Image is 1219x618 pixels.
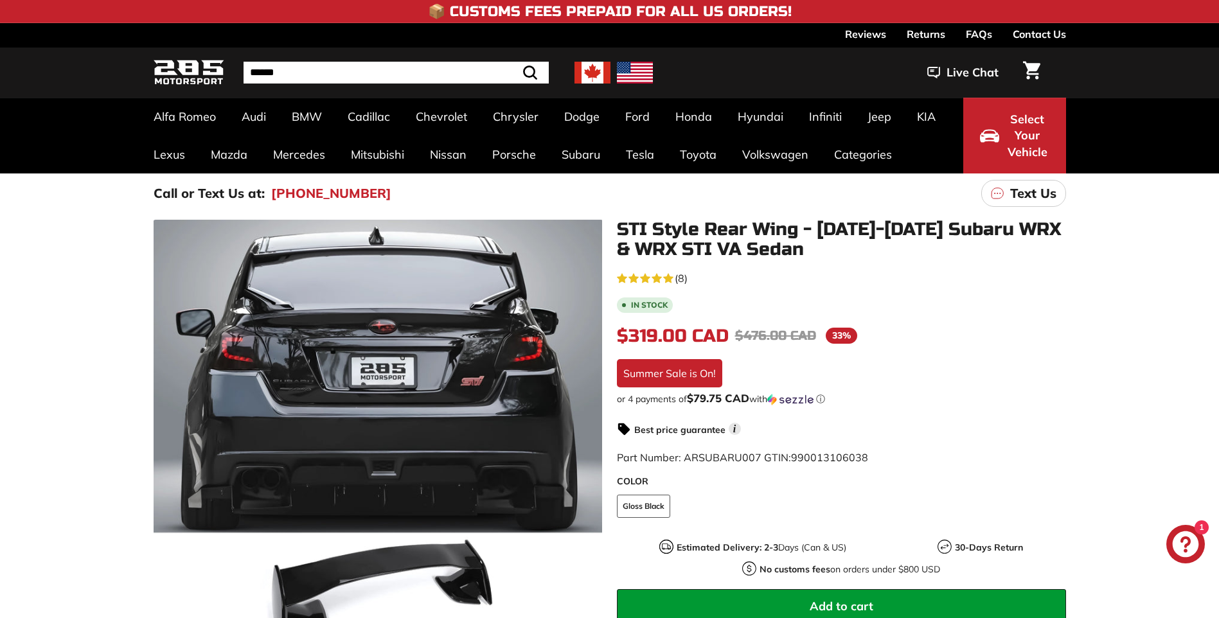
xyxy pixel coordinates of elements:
a: Chrysler [480,98,551,136]
img: Logo_285_Motorsport_areodynamics_components [154,58,224,88]
div: Summer Sale is On! [617,359,722,387]
a: Infiniti [796,98,855,136]
p: Call or Text Us at: [154,184,265,203]
a: Dodge [551,98,612,136]
a: [PHONE_NUMBER] [271,184,391,203]
span: Part Number: ARSUBARU007 GTIN: [617,451,868,464]
span: i [729,423,741,435]
span: 33% [826,328,857,344]
span: 990013106038 [791,451,868,464]
a: Contact Us [1013,23,1066,45]
span: $476.00 CAD [735,328,816,344]
a: Mercedes [260,136,338,173]
a: KIA [904,98,948,136]
span: Live Chat [947,64,999,81]
a: Mitsubishi [338,136,417,173]
span: Add to cart [810,599,873,614]
img: Sezzle [767,394,814,405]
input: Search [244,62,549,84]
div: or 4 payments of with [617,393,1066,405]
p: Text Us [1010,184,1056,203]
h4: 📦 Customs Fees Prepaid for All US Orders! [428,4,792,19]
strong: No customs fees [760,563,830,575]
div: or 4 payments of$79.75 CADwithSezzle Click to learn more about Sezzle [617,393,1066,405]
a: Ford [612,98,663,136]
a: FAQs [966,23,992,45]
strong: Best price guarantee [634,424,725,436]
a: Hyundai [725,98,796,136]
strong: 30-Days Return [955,542,1023,553]
a: Categories [821,136,905,173]
a: 4.6 rating (8 votes) [617,269,1066,286]
a: Toyota [667,136,729,173]
a: BMW [279,98,335,136]
p: Days (Can & US) [677,541,846,554]
h1: STI Style Rear Wing - [DATE]-[DATE] Subaru WRX & WRX STI VA Sedan [617,220,1066,260]
a: Mazda [198,136,260,173]
a: Alfa Romeo [141,98,229,136]
a: Honda [663,98,725,136]
a: Text Us [981,180,1066,207]
a: Jeep [855,98,904,136]
a: Cadillac [335,98,403,136]
b: In stock [631,301,668,309]
a: Porsche [479,136,549,173]
inbox-online-store-chat: Shopify online store chat [1162,525,1209,567]
span: (8) [675,270,688,286]
a: Chevrolet [403,98,480,136]
span: Select Your Vehicle [1006,111,1049,161]
button: Live Chat [911,57,1015,89]
strong: Estimated Delivery: 2-3 [677,542,778,553]
p: on orders under $800 USD [760,563,940,576]
a: Reviews [845,23,886,45]
a: Lexus [141,136,198,173]
a: Tesla [613,136,667,173]
a: Audi [229,98,279,136]
label: COLOR [617,475,1066,488]
span: $319.00 CAD [617,325,729,347]
span: $79.75 CAD [687,391,749,405]
a: Returns [907,23,945,45]
a: Subaru [549,136,613,173]
a: Nissan [417,136,479,173]
button: Select Your Vehicle [963,98,1066,173]
a: Cart [1015,51,1048,94]
a: Volkswagen [729,136,821,173]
